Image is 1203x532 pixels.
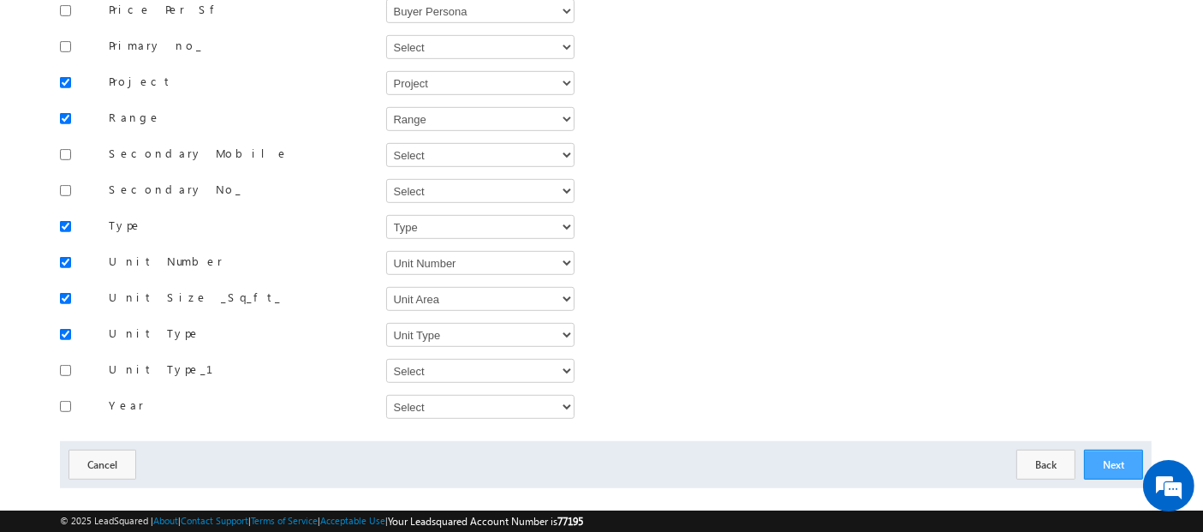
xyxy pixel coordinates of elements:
[82,2,332,17] label: Price Per Sf
[82,398,332,413] label: Year
[181,515,248,526] a: Contact Support
[82,254,332,269] label: Unit Number
[82,110,332,125] label: Range
[82,362,332,377] label: Unit Type_1
[89,90,288,112] div: Chat with us now
[388,515,583,528] span: Your Leadsquared Account Number is
[281,9,322,50] div: Minimize live chat window
[233,412,311,435] em: Start Chat
[153,515,178,526] a: About
[320,515,385,526] a: Acceptable Use
[251,515,318,526] a: Terms of Service
[1016,450,1075,480] button: Back
[82,182,332,197] label: Secondary No_
[82,38,332,53] label: Primary no_
[68,450,136,480] button: Cancel
[60,513,583,529] span: © 2025 LeadSquared | | | | |
[82,146,332,161] label: Secondary Mobile
[29,90,72,112] img: d_60004797649_company_0_60004797649
[82,74,332,89] label: Project
[22,158,313,398] textarea: Type your message and hit 'Enter'
[82,326,332,341] label: Unit Type
[1084,450,1143,480] button: Next
[82,290,332,305] label: Unit Size _Sq_ft_
[557,515,583,528] span: 77195
[82,218,332,233] label: Type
